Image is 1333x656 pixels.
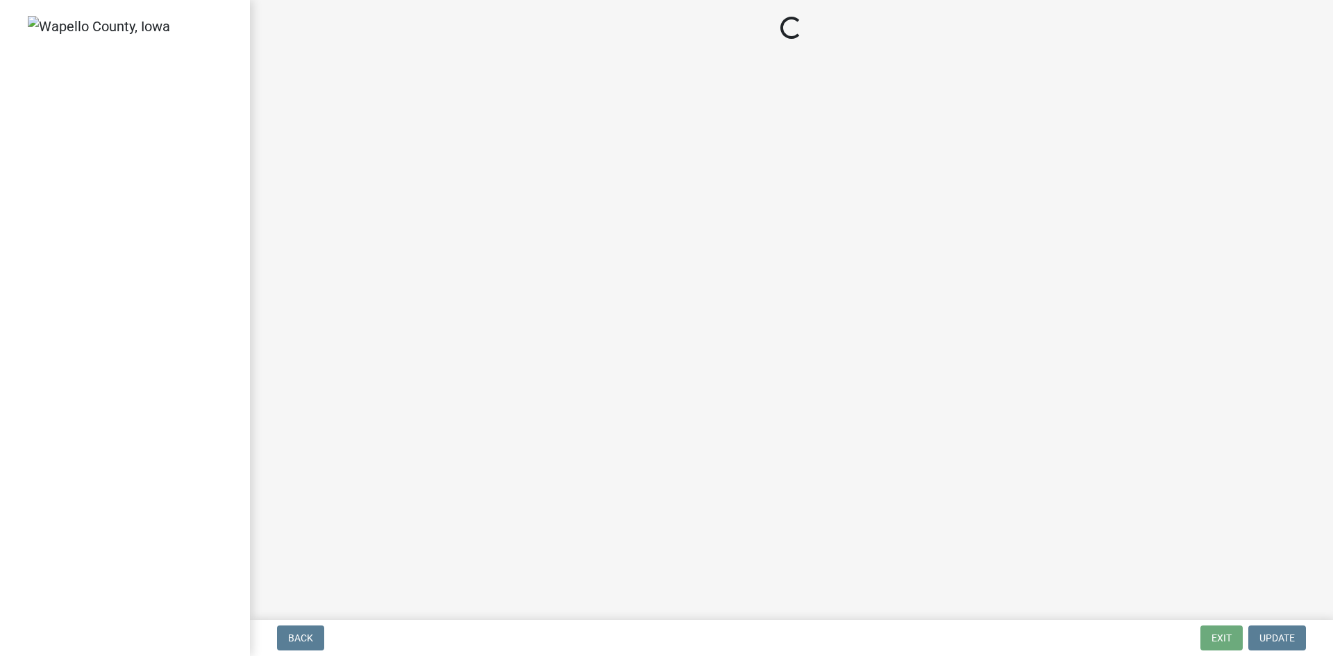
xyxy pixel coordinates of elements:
[277,625,324,650] button: Back
[1248,625,1306,650] button: Update
[288,632,313,644] span: Back
[28,16,170,37] img: Wapello County, Iowa
[1259,632,1295,644] span: Update
[1200,625,1243,650] button: Exit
